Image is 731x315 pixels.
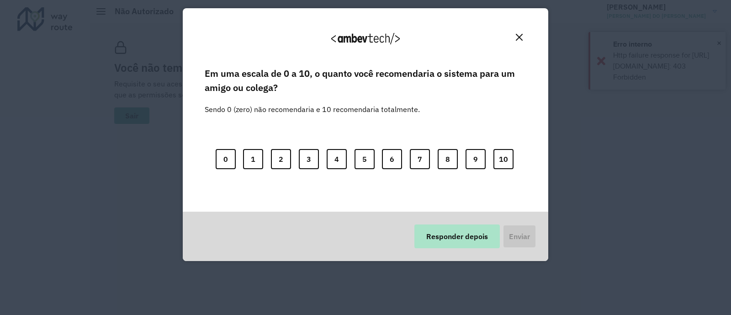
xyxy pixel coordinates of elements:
[205,67,526,95] label: Em uma escala de 0 a 10, o quanto você recomendaria o sistema para um amigo ou colega?
[466,149,486,169] button: 9
[438,149,458,169] button: 8
[410,149,430,169] button: 7
[355,149,375,169] button: 5
[516,34,523,41] img: Close
[414,224,500,248] button: Responder depois
[299,149,319,169] button: 3
[512,30,526,44] button: Close
[331,33,400,44] img: Logo Ambevtech
[271,149,291,169] button: 2
[327,149,347,169] button: 4
[205,93,420,115] label: Sendo 0 (zero) não recomendaria e 10 recomendaria totalmente.
[243,149,263,169] button: 1
[493,149,514,169] button: 10
[382,149,402,169] button: 6
[216,149,236,169] button: 0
